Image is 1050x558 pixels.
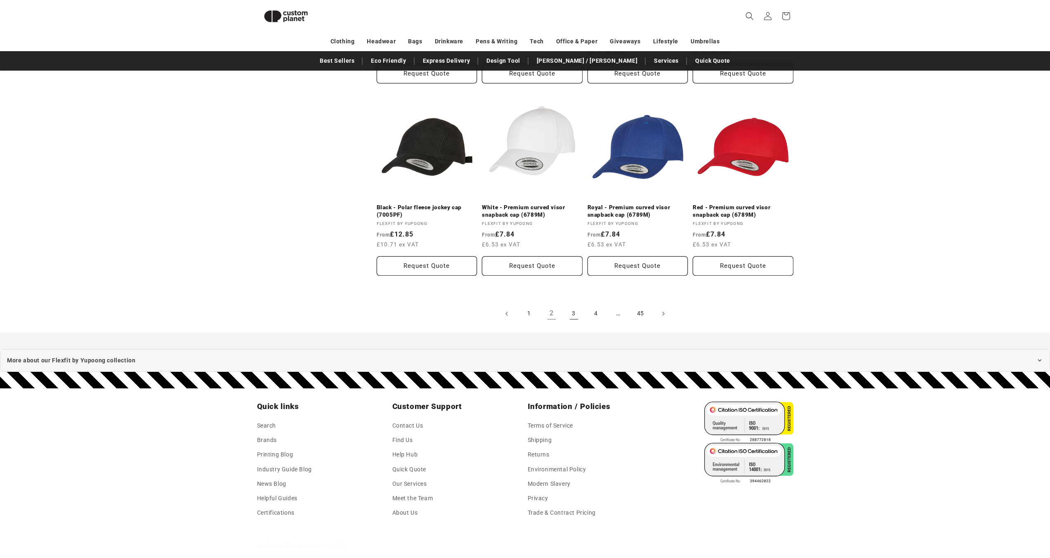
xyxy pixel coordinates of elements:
a: White - Premium curved visor snapback cap (6789M) [482,204,583,218]
summary: Search [741,7,759,25]
a: News Blog [257,477,286,491]
a: Modern Slavery [528,477,571,491]
span: More about our Flexfit by Yupoong collection [7,355,135,366]
a: Services [650,54,683,68]
a: Contact Us [392,421,423,433]
a: Umbrellas [691,34,720,49]
a: Bags [408,34,422,49]
button: Request Quote [588,64,688,83]
a: Certifications [257,506,295,520]
a: Industry Guide Blog [257,462,312,477]
a: Quick Quote [691,54,734,68]
button: Request Quote [693,256,793,276]
a: Design Tool [482,54,524,68]
a: Brands [257,433,277,447]
a: Meet the Team [392,491,433,506]
button: Request Quote [377,64,477,83]
a: Royal - Premium curved visor snapback cap (6789M) [588,204,688,218]
a: Next page [654,305,672,323]
a: Find Us [392,433,413,447]
a: Environmental Policy [528,462,586,477]
a: Page 2 [543,305,561,323]
img: ISO 9001 Certified [704,402,793,443]
a: Page 4 [587,305,605,323]
a: Page 3 [565,305,583,323]
a: Red - Premium curved visor snapback cap (6789M) [693,204,793,218]
a: Returns [528,447,550,462]
a: Helpful Guides [257,491,297,506]
a: Page 1 [520,305,538,323]
a: Our Services [392,477,427,491]
a: Pens & Writing [476,34,517,49]
a: Tech [530,34,543,49]
button: Request Quote [588,256,688,276]
a: Clothing [330,34,355,49]
iframe: Chat Widget [908,469,1050,558]
a: Office & Paper [556,34,597,49]
a: Drinkware [435,34,463,49]
button: Request Quote [377,256,477,276]
img: Custom Planet [257,3,315,29]
a: Quick Quote [392,462,427,477]
a: Privacy [528,491,548,506]
a: Express Delivery [419,54,474,68]
a: Shipping [528,433,552,447]
a: Trade & Contract Pricing [528,506,596,520]
a: Previous page [498,305,516,323]
a: Terms of Service [528,421,573,433]
a: Page 45 [632,305,650,323]
a: Headwear [367,34,396,49]
a: Giveaways [610,34,640,49]
a: About Us [392,506,418,520]
h2: Subscribe to our emails [257,541,685,551]
nav: Pagination [377,305,793,323]
h2: Information / Policies [528,402,658,411]
a: Best Sellers [316,54,359,68]
button: Request Quote [482,256,583,276]
img: ISO 14001 Certified [704,443,793,484]
a: [PERSON_NAME] / [PERSON_NAME] [533,54,642,68]
a: Black - Polar fleece jockey cap (7005PF) [377,204,477,218]
a: Help Hub [392,447,418,462]
a: Eco Friendly [367,54,410,68]
h2: Customer Support [392,402,523,411]
button: Request Quote [482,64,583,83]
a: Search [257,421,276,433]
span: … [609,305,628,323]
h2: Quick links [257,402,387,411]
button: Request Quote [693,64,793,83]
a: Printing Blog [257,447,293,462]
a: Lifestyle [653,34,678,49]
